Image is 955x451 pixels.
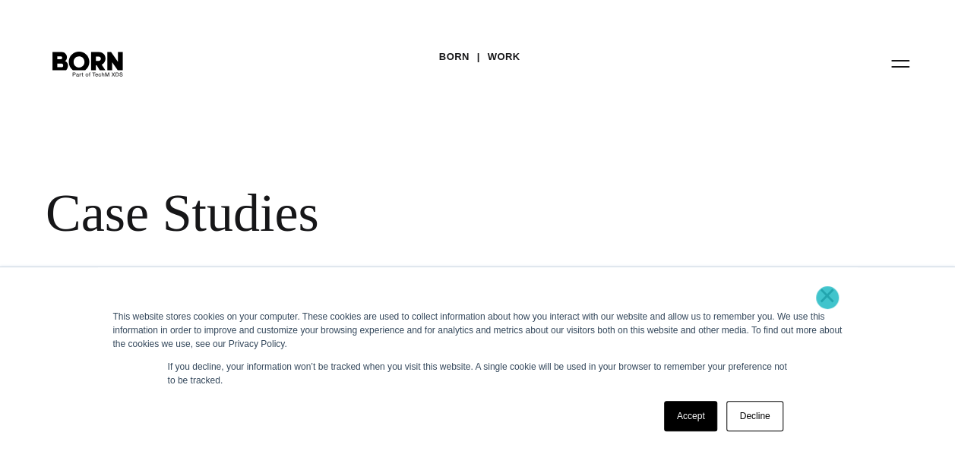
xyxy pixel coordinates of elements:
button: Open [882,47,919,79]
div: Case Studies [46,182,684,244]
a: × [818,289,836,302]
a: Accept [664,401,718,431]
div: This website stores cookies on your computer. These cookies are used to collect information about... [113,310,843,351]
p: If you decline, your information won’t be tracked when you visit this website. A single cookie wi... [168,360,788,387]
a: BORN [439,46,470,68]
a: Decline [726,401,783,431]
a: Work [488,46,520,68]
